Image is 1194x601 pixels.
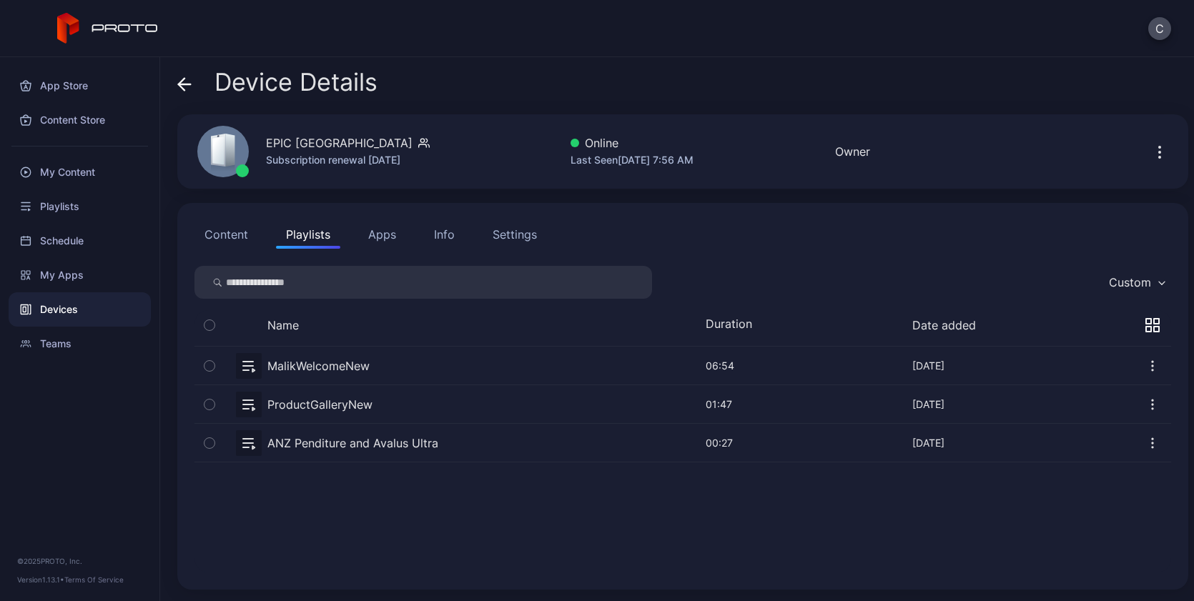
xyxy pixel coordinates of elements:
[9,155,151,189] a: My Content
[17,575,64,584] span: Version 1.13.1 •
[17,555,142,567] div: © 2025 PROTO, Inc.
[9,189,151,224] a: Playlists
[267,318,299,332] button: Name
[9,292,151,327] a: Devices
[9,224,151,258] a: Schedule
[571,152,694,169] div: Last Seen [DATE] 7:56 AM
[493,226,537,243] div: Settings
[9,69,151,103] a: App Store
[276,220,340,249] button: Playlists
[424,220,465,249] button: Info
[1148,17,1171,40] button: C
[571,134,694,152] div: Online
[9,258,151,292] a: My Apps
[912,318,976,332] button: Date added
[64,575,124,584] a: Terms Of Service
[835,143,870,160] div: Owner
[9,103,151,137] a: Content Store
[358,220,406,249] button: Apps
[194,220,258,249] button: Content
[706,317,763,334] div: Duration
[434,226,455,243] div: Info
[483,220,547,249] button: Settings
[266,134,413,152] div: EPIC [GEOGRAPHIC_DATA]
[1109,275,1151,289] div: Custom
[1102,266,1171,299] button: Custom
[9,327,151,361] a: Teams
[266,152,430,169] div: Subscription renewal [DATE]
[214,69,378,96] span: Device Details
